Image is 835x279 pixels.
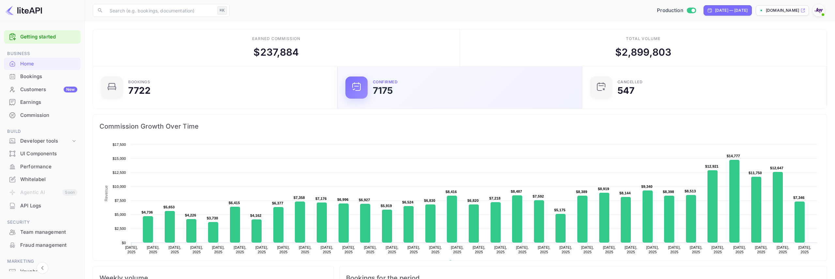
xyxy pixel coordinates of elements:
div: Customers [20,86,77,93]
text: [DATE], 2025 [494,245,507,254]
text: [DATE], 2025 [625,245,637,254]
button: Collapse navigation [37,262,48,274]
text: [DATE], 2025 [125,245,138,254]
div: Fraud management [20,242,77,249]
text: [DATE], 2025 [299,245,311,254]
span: Security [4,219,81,226]
div: Developer tools [4,135,81,147]
a: API Logs [4,200,81,212]
text: $15,000 [113,157,126,160]
text: $8,144 [619,191,631,195]
text: [DATE], 2025 [212,245,225,254]
text: Revenue [104,185,109,201]
div: API Logs [20,202,77,210]
p: [DOMAIN_NAME] [766,7,799,13]
text: [DATE], 2025 [668,245,681,254]
text: [DATE], 2025 [429,245,442,254]
text: [DATE], 2025 [603,245,615,254]
div: 547 [617,86,634,95]
a: Vouchers [4,265,81,277]
text: [DATE], 2025 [342,245,355,254]
text: $6,524 [402,200,414,204]
text: [DATE], 2025 [690,245,703,254]
a: Earnings [4,96,81,108]
text: $4,226 [185,213,196,217]
img: LiteAPI logo [5,5,42,16]
text: [DATE], 2025 [407,245,420,254]
text: $7,358 [294,196,305,200]
text: [DATE], 2025 [169,245,181,254]
text: $8,389 [576,190,587,194]
div: $ 2,899,803 [615,45,672,60]
span: Commission Growth Over Time [99,121,820,132]
text: $5,919 [381,204,392,208]
div: Bookings [128,80,150,84]
div: $ 237,884 [253,45,299,60]
text: $0 [122,241,126,245]
text: [DATE], 2025 [386,245,399,254]
div: Performance [20,163,77,171]
text: $8,487 [511,189,522,193]
text: [DATE], 2025 [755,245,767,254]
a: Fraud management [4,239,81,251]
div: 7722 [128,86,151,95]
a: CustomersNew [4,83,81,95]
span: Production [657,7,683,14]
div: CANCELLED [617,80,643,84]
text: [DATE], 2025 [798,245,811,254]
text: $6,830 [424,199,435,202]
div: Team management [20,229,77,236]
text: [DATE], 2025 [777,245,789,254]
div: Commission [4,109,81,122]
div: Developer tools [20,137,71,145]
text: $7,218 [489,196,501,200]
text: $6,377 [272,201,283,205]
text: $7,346 [793,196,805,200]
text: [DATE], 2025 [190,245,203,254]
div: Switch to Sandbox mode [654,7,698,14]
a: Team management [4,226,81,238]
div: Earnings [20,99,77,106]
text: $4,162 [250,214,262,217]
div: Whitelabel [20,176,77,183]
text: $8,416 [446,190,457,194]
text: $6,927 [359,198,370,202]
text: $5,653 [163,205,175,209]
div: Team management [4,226,81,239]
a: Home [4,58,81,70]
text: $12,921 [705,164,719,168]
text: [DATE], 2025 [516,245,529,254]
text: Revenue [455,260,471,265]
text: $7,592 [533,194,544,198]
text: $6,415 [229,201,240,205]
span: Marketing [4,258,81,265]
a: Bookings [4,70,81,82]
text: $4,736 [142,210,153,214]
div: Total volume [626,36,661,42]
text: $12,500 [113,171,126,174]
input: Search (e.g. bookings, documentation) [106,4,215,17]
text: [DATE], 2025 [451,245,463,254]
text: $2,500 [114,227,126,230]
text: $17,500 [113,143,126,146]
a: UI Components [4,147,81,160]
text: $5,000 [114,213,126,216]
text: [DATE], 2025 [733,245,746,254]
text: [DATE], 2025 [646,245,659,254]
div: Earnings [4,96,81,109]
div: Commission [20,112,77,119]
text: [DATE], 2025 [581,245,594,254]
a: Performance [4,160,81,173]
text: [DATE], 2025 [364,245,377,254]
text: $14,777 [727,154,740,158]
div: Getting started [4,30,81,44]
text: $3,730 [207,216,218,220]
text: [DATE], 2025 [559,245,572,254]
text: $6,996 [337,198,349,202]
div: New [64,87,77,92]
text: $8,398 [663,190,674,194]
div: Fraud management [4,239,81,252]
